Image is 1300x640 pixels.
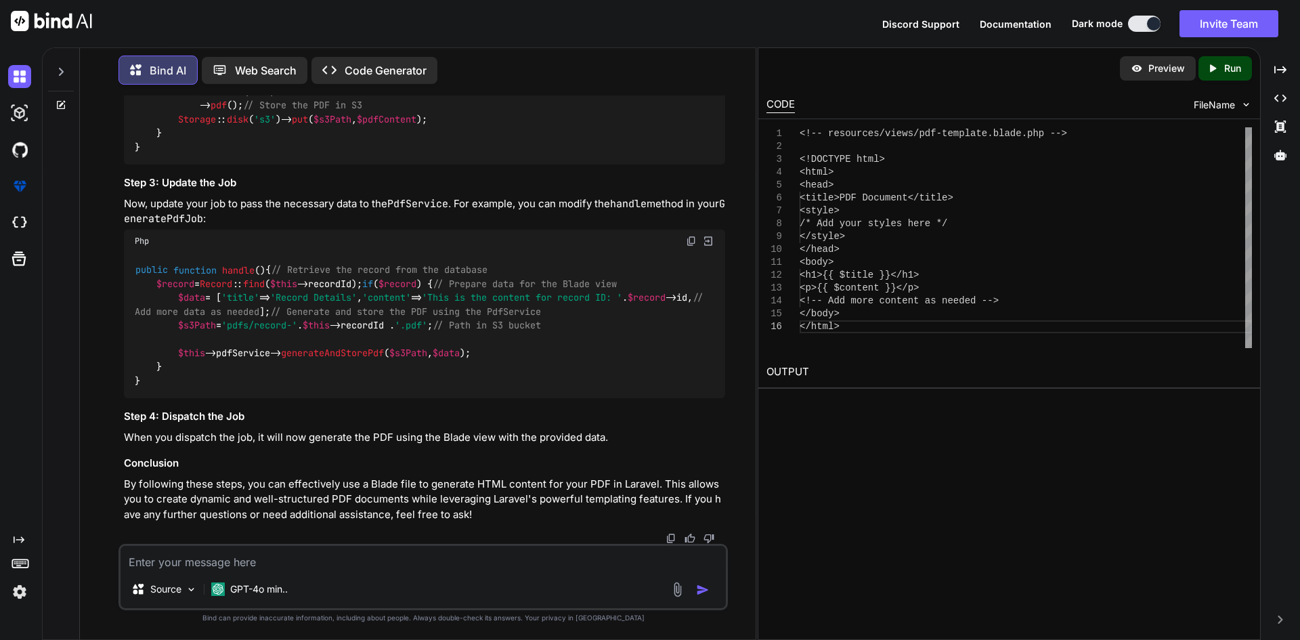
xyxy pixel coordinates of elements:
[766,230,782,243] div: 9
[758,356,1260,388] h2: OUTPUT
[227,113,248,125] span: disk
[980,17,1052,31] button: Documentation
[156,278,194,290] span: $record
[186,584,197,595] img: Pick Models
[270,278,297,290] span: $this
[8,580,31,603] img: settings
[211,100,227,112] span: pdf
[696,583,710,597] img: icon
[387,197,448,211] code: PdfService
[766,269,782,282] div: 12
[357,113,416,125] span: $pdfContent
[800,244,840,255] span: </head>
[800,154,885,165] span: <!DOCTYPE html>
[221,292,259,304] span: 'title'
[178,113,216,125] span: Storage
[292,113,308,125] span: put
[882,18,959,30] span: Discord Support
[150,582,181,596] p: Source
[362,292,411,304] span: 'content'
[270,292,357,304] span: 'Record Details'
[243,278,265,290] span: find
[178,319,216,331] span: $s3Path
[124,197,725,226] code: GeneratePdfJob
[766,282,782,295] div: 13
[800,167,833,177] span: <html>
[395,319,427,331] span: '.pdf'
[173,264,265,276] span: ( )
[118,613,728,623] p: Bind can provide inaccurate information, including about people. Always double-check its answers....
[1072,17,1123,30] span: Dark mode
[281,347,384,359] span: generateAndStorePdf
[766,320,782,333] div: 16
[800,205,840,216] span: <style>
[222,264,255,276] span: handle
[378,278,416,290] span: $record
[980,18,1052,30] span: Documentation
[685,533,695,544] img: like
[211,582,225,596] img: GPT-4o mini
[243,100,362,112] span: // Store the PDF in S3
[800,270,919,280] span: <h1>{{ $title }}</h1>
[766,243,782,256] div: 10
[1240,99,1252,110] img: chevron down
[800,231,845,242] span: </style>
[800,179,833,190] span: <head>
[766,140,782,153] div: 2
[8,102,31,125] img: darkAi-studio
[1131,62,1143,74] img: preview
[173,264,217,276] span: function
[766,97,795,113] div: CODE
[135,292,709,318] span: // Add more data as needed
[8,211,31,234] img: cloudideIcon
[670,582,685,597] img: attachment
[766,295,782,307] div: 14
[135,263,709,387] code: { = :: ( ->recordId); ( ) { = [ => , => . ->id, ]; = . ->recordId . ; ->pdfService-> ( , ); } }
[124,196,725,227] p: Now, update your job to pass the necessary data to the . For example, you can modify the method i...
[362,278,373,290] span: if
[1148,62,1185,75] p: Preview
[766,192,782,205] div: 6
[666,533,676,544] img: copy
[800,218,947,229] span: /* Add your styles here */
[8,65,31,88] img: darkChat
[150,62,186,79] p: Bind AI
[610,197,647,211] code: handle
[800,308,840,319] span: </body>
[8,175,31,198] img: premium
[8,138,31,161] img: githubDark
[800,321,840,332] span: </html>
[178,292,205,304] span: $data
[313,113,351,125] span: $s3Path
[345,62,427,79] p: Code Generator
[422,292,622,304] span: 'This is the content for record ID: '
[800,192,953,203] span: <title>PDF Document</title>
[702,235,714,247] img: Open in Browser
[230,582,288,596] p: GPT-4o min..
[178,347,205,359] span: $this
[124,456,725,471] h3: Conclusion
[766,127,782,140] div: 1
[303,319,330,331] span: $this
[433,319,541,331] span: // Path in S3 bucket
[800,128,1067,139] span: <!-- resources/views/pdf-template.blade.php -->
[135,264,168,276] span: public
[124,175,725,191] h3: Step 3: Update the Job
[800,295,999,306] span: <!-- Add more content as needed -->
[766,256,782,269] div: 11
[254,113,276,125] span: 's3'
[766,153,782,166] div: 3
[882,17,959,31] button: Discord Support
[800,282,919,293] span: <p>{{ $content }}</p>
[235,62,297,79] p: Web Search
[766,205,782,217] div: 7
[1194,98,1235,112] span: FileName
[433,278,617,290] span: // Prepare data for the Blade view
[11,11,92,31] img: Bind AI
[766,217,782,230] div: 8
[124,430,725,446] p: When you dispatch the job, it will now generate the PDF using the Blade view with the provided data.
[800,257,833,268] span: <body>
[766,166,782,179] div: 4
[270,305,541,318] span: // Generate and store the PDF using the PdfService
[124,477,725,523] p: By following these steps, you can effectively use a Blade file to generate HTML content for your ...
